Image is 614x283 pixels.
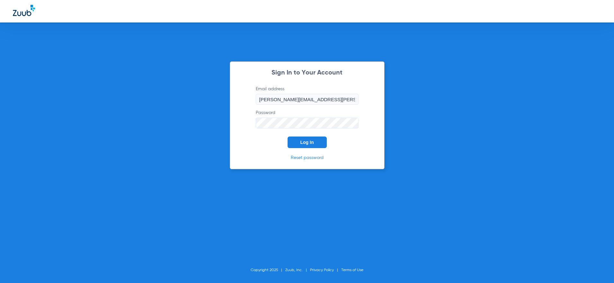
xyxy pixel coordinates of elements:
[582,252,614,283] iframe: Chat Widget
[13,5,35,16] img: Zuub Logo
[291,155,324,160] a: Reset password
[288,137,327,148] button: Log In
[300,140,314,145] span: Log In
[251,267,285,273] li: Copyright 2025
[246,70,368,76] h2: Sign In to Your Account
[256,110,359,128] label: Password
[341,268,363,272] a: Terms of Use
[256,94,359,105] input: Email address
[256,118,359,128] input: Password
[310,268,334,272] a: Privacy Policy
[256,86,359,105] label: Email address
[285,267,310,273] li: Zuub, Inc.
